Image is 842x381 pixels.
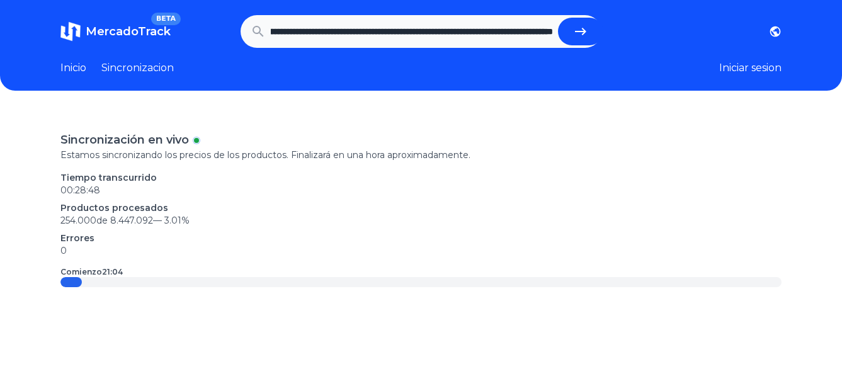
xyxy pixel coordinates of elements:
time: 00:28:48 [60,185,100,196]
a: MercadoTrackBETA [60,21,171,42]
span: MercadoTrack [86,25,171,38]
p: Tiempo transcurrido [60,171,782,184]
span: 3.01 % [164,215,190,226]
span: BETA [151,13,181,25]
p: Productos procesados [60,202,782,214]
p: Comienzo [60,267,123,277]
a: Inicio [60,60,86,76]
p: Sincronización en vivo [60,131,189,149]
button: Iniciar sesion [719,60,782,76]
img: MercadoTrack [60,21,81,42]
a: Sincronizacion [101,60,174,76]
p: Errores [60,232,782,244]
p: Estamos sincronizando los precios de los productos. Finalizará en una hora aproximadamente. [60,149,782,161]
time: 21:04 [102,267,123,276]
p: 254.000 de 8.447.092 — [60,214,782,227]
p: 0 [60,244,782,257]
